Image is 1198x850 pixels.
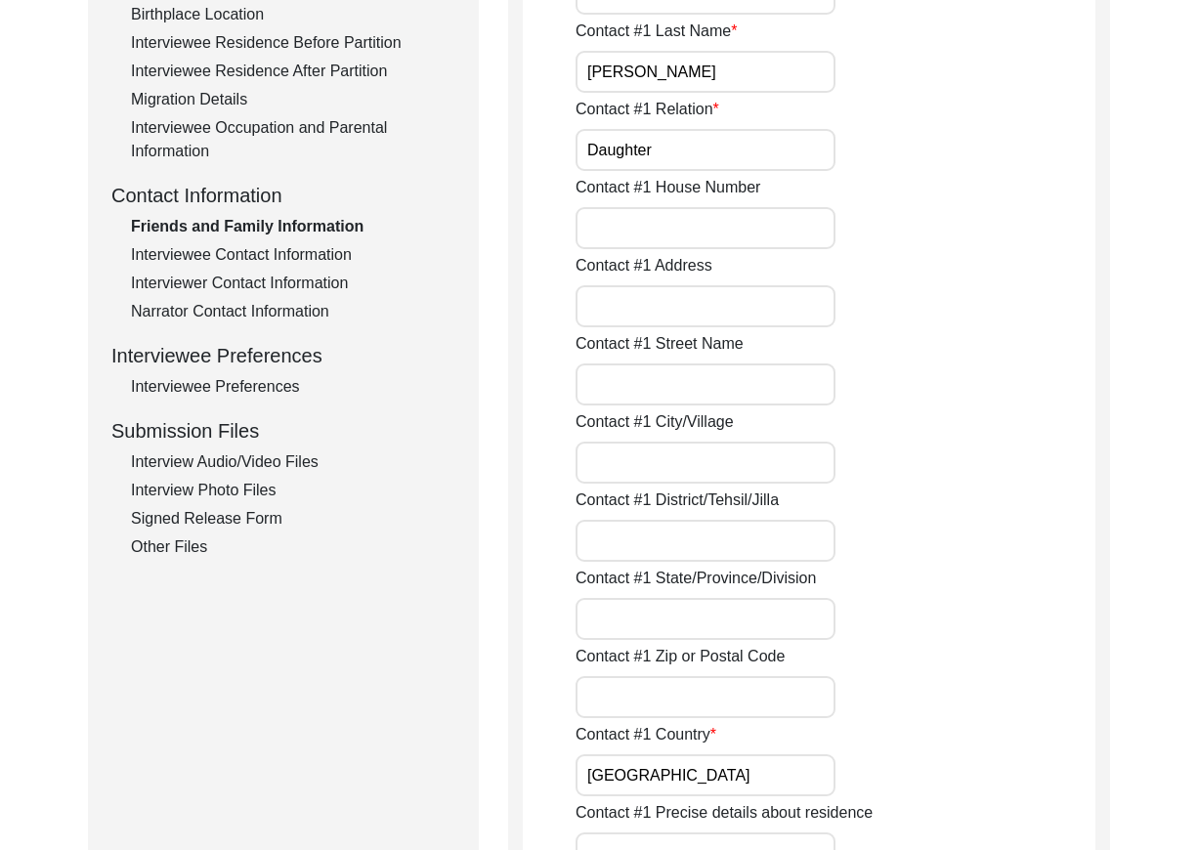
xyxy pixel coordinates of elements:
div: Narrator Contact Information [131,300,455,323]
div: Submission Files [111,416,455,446]
div: Interviewee Residence After Partition [131,60,455,83]
label: Contact #1 Address [576,254,712,277]
div: Interviewee Preferences [131,375,455,399]
label: Contact #1 State/Province/Division [576,567,816,590]
div: Migration Details [131,88,455,111]
div: Other Files [131,535,455,559]
label: Contact #1 Last Name [576,20,737,43]
label: Contact #1 House Number [576,176,760,199]
div: Birthplace Location [131,3,455,26]
div: Interview Audio/Video Files [131,450,455,474]
div: Interviewer Contact Information [131,272,455,295]
label: Contact #1 Precise details about residence [576,801,873,825]
div: Interviewee Contact Information [131,243,455,267]
label: Contact #1 Zip or Postal Code [576,645,785,668]
div: Interviewee Preferences [111,341,455,370]
div: Friends and Family Information [131,215,455,238]
div: Signed Release Form [131,507,455,531]
label: Contact #1 City/Village [576,410,734,434]
div: Interview Photo Files [131,479,455,502]
label: Contact #1 Street Name [576,332,744,356]
div: Interviewee Occupation and Parental Information [131,116,455,163]
div: Interviewee Residence Before Partition [131,31,455,55]
div: Contact Information [111,181,455,210]
label: Contact #1 District/Tehsil/Jilla [576,489,779,512]
label: Contact #1 Country [576,723,716,746]
label: Contact #1 Relation [576,98,719,121]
